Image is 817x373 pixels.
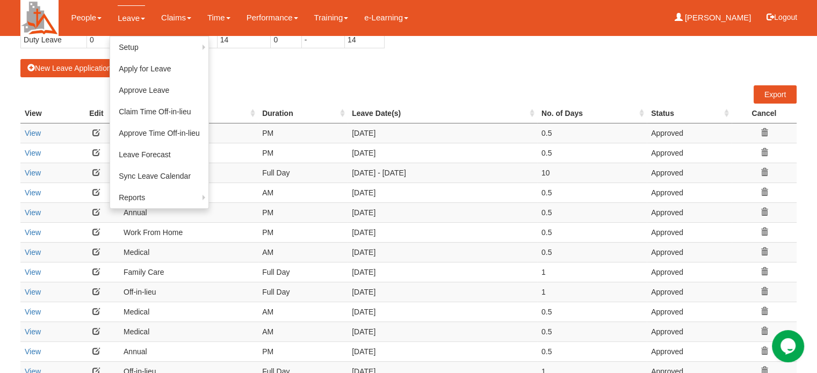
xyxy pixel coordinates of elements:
[537,202,647,222] td: 0.5
[537,341,647,361] td: 0.5
[25,308,41,316] a: View
[258,202,348,222] td: PM
[348,321,537,341] td: [DATE]
[25,228,41,237] a: View
[258,302,348,321] td: AM
[25,327,41,336] a: View
[348,341,537,361] td: [DATE]
[25,347,41,356] a: View
[119,321,258,341] td: Medical
[647,202,732,222] td: Approved
[537,182,647,202] td: 0.5
[258,321,348,341] td: AM
[25,288,41,296] a: View
[348,242,537,262] td: [DATE]
[537,163,647,182] td: 10
[348,202,537,222] td: [DATE]
[110,79,208,101] a: Approve Leave
[348,104,537,123] th: Leave Date(s) : activate to sort column ascending
[647,282,732,302] td: Approved
[119,302,258,321] td: Medical
[537,321,647,341] td: 0.5
[271,31,301,48] td: 0
[348,123,537,143] td: [DATE]
[110,165,208,187] a: Sync Leave Calendar
[25,129,41,137] a: View
[348,262,537,282] td: [DATE]
[20,104,74,123] th: View
[25,248,41,257] a: View
[119,262,258,282] td: Family Care
[348,182,537,202] td: [DATE]
[25,149,41,157] a: View
[314,5,349,30] a: Training
[647,123,732,143] td: Approved
[537,282,647,302] td: 1
[119,202,258,222] td: Annual
[647,321,732,341] td: Approved
[207,5,230,30] a: Time
[647,302,732,321] td: Approved
[71,5,102,30] a: People
[675,5,751,30] a: [PERSON_NAME]
[258,104,348,123] th: Duration : activate to sort column ascending
[161,5,191,30] a: Claims
[537,104,647,123] th: No. of Days : activate to sort column ascending
[110,187,208,208] a: Reports
[754,85,797,104] a: Export
[732,104,797,123] th: Cancel
[110,58,208,79] a: Apply for Leave
[110,122,208,144] a: Approve Time Off-in-lieu
[258,262,348,282] td: Full Day
[119,222,258,242] td: Work From Home
[537,222,647,242] td: 0.5
[110,144,208,165] a: Leave Forecast
[258,242,348,262] td: AM
[247,5,298,30] a: Performance
[25,208,41,217] a: View
[345,31,384,48] td: 14
[119,341,258,361] td: Annual
[86,31,159,48] td: 0
[537,302,647,321] td: 0.5
[759,4,805,30] button: Logout
[537,123,647,143] td: 0.5
[74,104,119,123] th: Edit
[258,282,348,302] td: Full Day
[118,5,145,31] a: Leave
[217,31,271,48] td: 14
[25,268,41,276] a: View
[119,242,258,262] td: Medical
[258,182,348,202] td: AM
[110,36,208,58] a: Setup
[647,182,732,202] td: Approved
[364,5,408,30] a: e-Learning
[537,143,647,163] td: 0.5
[647,143,732,163] td: Approved
[772,330,806,362] iframe: chat widget
[301,31,344,48] td: -
[20,59,118,77] button: New Leave Application
[348,282,537,302] td: [DATE]
[119,282,258,302] td: Off-in-lieu
[647,163,732,182] td: Approved
[110,101,208,122] a: Claim Time Off-in-lieu
[348,163,537,182] td: [DATE] - [DATE]
[348,302,537,321] td: [DATE]
[348,143,537,163] td: [DATE]
[258,123,348,143] td: PM
[647,262,732,282] td: Approved
[258,222,348,242] td: PM
[25,188,41,197] a: View
[537,262,647,282] td: 1
[647,242,732,262] td: Approved
[25,169,41,177] a: View
[647,341,732,361] td: Approved
[21,31,87,48] td: Duty Leave
[258,143,348,163] td: PM
[348,222,537,242] td: [DATE]
[537,242,647,262] td: 0.5
[258,163,348,182] td: Full Day
[647,222,732,242] td: Approved
[647,104,732,123] th: Status : activate to sort column ascending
